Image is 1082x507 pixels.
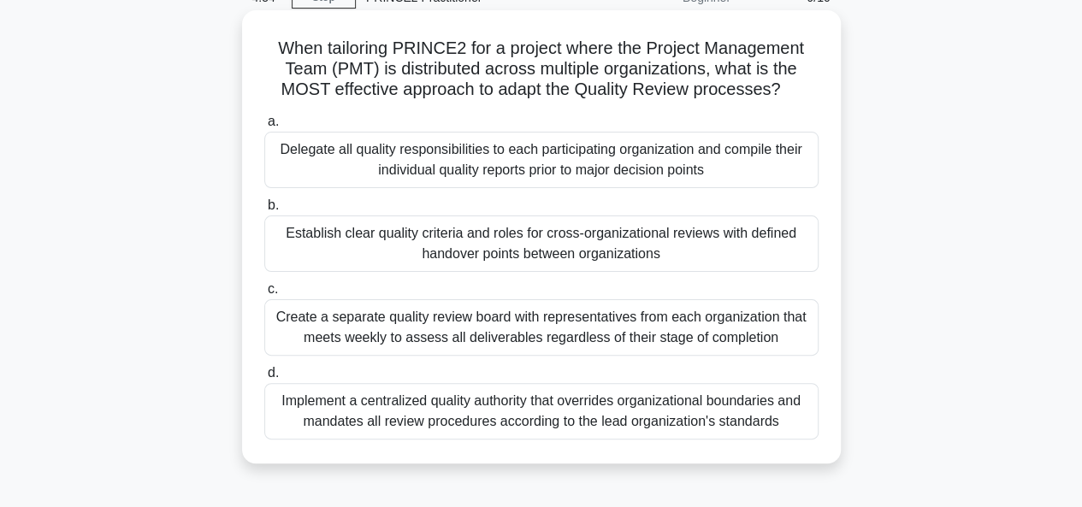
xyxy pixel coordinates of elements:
[264,215,819,272] div: Establish clear quality criteria and roles for cross-organizational reviews with defined handover...
[268,114,279,128] span: a.
[263,38,820,101] h5: When tailoring PRINCE2 for a project where the Project Management Team (PMT) is distributed acros...
[268,197,279,212] span: b.
[264,383,819,439] div: Implement a centralized quality authority that overrides organizational boundaries and mandates a...
[268,365,279,380] span: d.
[264,299,819,356] div: Create a separate quality review board with representatives from each organization that meets wee...
[268,281,278,296] span: c.
[264,132,819,188] div: Delegate all quality responsibilities to each participating organization and compile their indivi...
